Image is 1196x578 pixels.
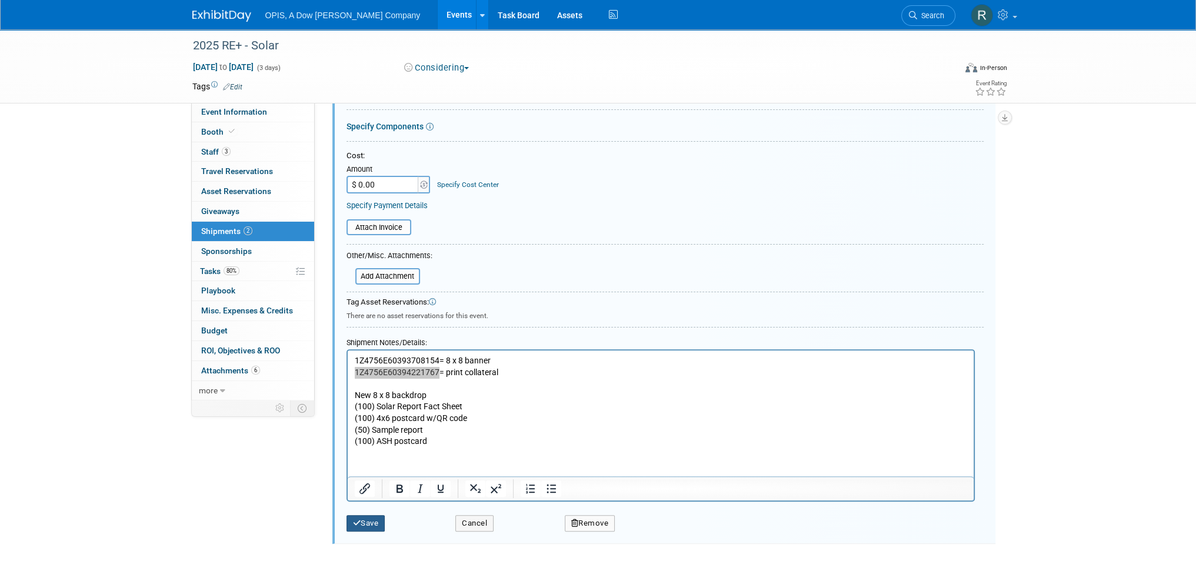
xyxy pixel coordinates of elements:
[192,381,314,400] a: more
[192,222,314,241] a: Shipments2
[455,515,494,532] button: Cancel
[251,366,260,375] span: 6
[222,147,231,156] span: 3
[965,63,977,72] img: Format-Inperson.png
[192,102,314,122] a: Event Information
[410,480,430,497] button: Italic
[389,480,409,497] button: Bold
[347,250,432,264] div: Other/Misc. Attachments:
[201,107,267,116] span: Event Information
[974,81,1006,86] div: Event Rating
[201,246,252,256] span: Sponsorships
[192,301,314,320] a: Misc. Expenses & Credits
[265,11,421,20] span: OPIS, A Dow [PERSON_NAME] Company
[901,5,955,26] a: Search
[192,281,314,300] a: Playbook
[521,480,541,497] button: Numbered list
[201,127,237,136] span: Booth
[201,286,235,295] span: Playbook
[201,166,273,176] span: Travel Reservations
[200,266,239,276] span: Tasks
[431,480,451,497] button: Underline
[256,64,281,72] span: (3 days)
[192,262,314,281] a: Tasks80%
[486,480,506,497] button: Superscript
[218,62,229,72] span: to
[347,164,432,176] div: Amount
[192,142,314,162] a: Staff3
[201,346,280,355] span: ROI, Objectives & ROO
[224,266,239,275] span: 80%
[347,122,424,131] a: Specify Components
[192,202,314,221] a: Giveaways
[192,122,314,142] a: Booth
[192,361,314,380] a: Attachments6
[347,308,984,321] div: There are no asset reservations for this event.
[244,226,252,235] span: 2
[541,480,561,497] button: Bullet list
[270,400,291,416] td: Personalize Event Tab Strip
[199,386,218,395] span: more
[290,400,314,416] td: Toggle Event Tabs
[192,341,314,360] a: ROI, Objectives & ROO
[347,201,428,210] a: Specify Payment Details
[201,206,239,216] span: Giveaways
[400,62,474,74] button: Considering
[348,350,974,476] iframe: Rich Text Area
[201,147,231,156] span: Staff
[189,35,938,56] div: 2025 RE+ - Solar
[917,11,944,20] span: Search
[886,61,1007,79] div: Event Format
[201,186,271,196] span: Asset Reservations
[192,242,314,261] a: Sponsorships
[355,480,375,497] button: Insert/edit link
[347,297,984,308] div: Tag Asset Reservations:
[192,81,242,92] td: Tags
[192,10,251,22] img: ExhibitDay
[201,306,293,315] span: Misc. Expenses & Credits
[201,226,252,236] span: Shipments
[347,515,385,532] button: Save
[192,162,314,181] a: Travel Reservations
[347,151,984,162] div: Cost:
[979,64,1007,72] div: In-Person
[192,182,314,201] a: Asset Reservations
[192,321,314,340] a: Budget
[201,366,260,375] span: Attachments
[437,181,499,189] a: Specify Cost Center
[347,332,975,349] div: Shipment Notes/Details:
[229,128,235,135] i: Booth reservation complete
[565,515,615,532] button: Remove
[971,4,993,26] img: Renee Ortner
[201,326,228,335] span: Budget
[192,62,254,72] span: [DATE] [DATE]
[223,83,242,91] a: Edit
[465,480,485,497] button: Subscript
